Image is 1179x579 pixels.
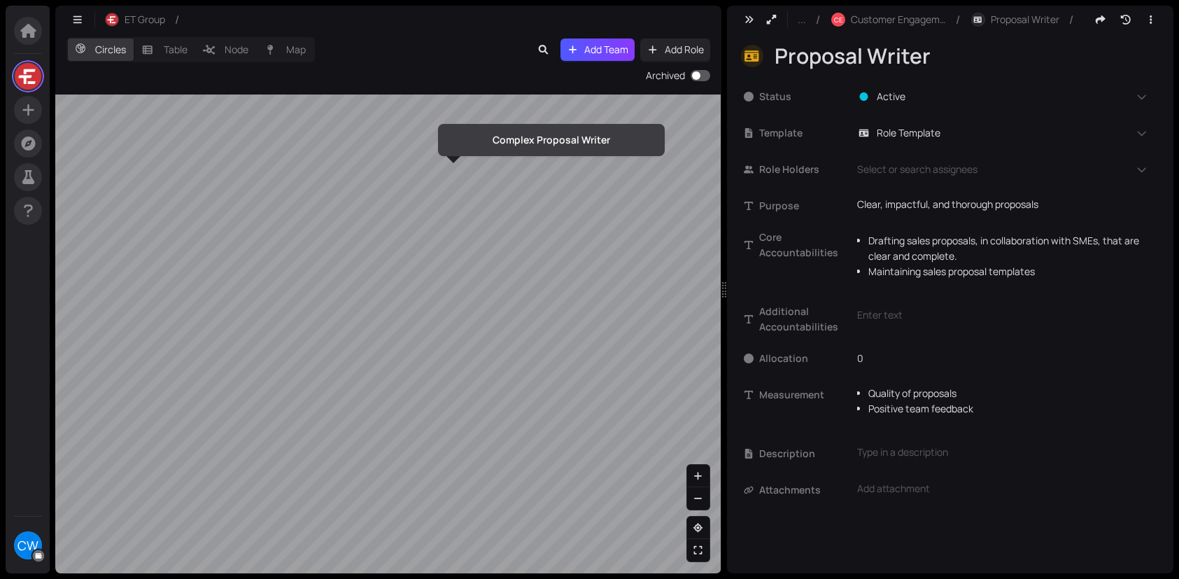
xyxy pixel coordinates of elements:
div: Archived [646,68,685,83]
li: Quality of proposals [868,386,1148,401]
span: Description [759,446,849,461]
span: Allocation [759,351,849,366]
button: Add Team [560,39,635,61]
span: Template [759,125,849,141]
span: Additional Accountabilities [759,304,849,335]
span: Core Accountabilities [759,230,849,260]
span: Add Team [584,42,628,57]
span: Add Role [665,42,704,57]
span: Status [759,89,849,104]
span: ... [798,12,806,27]
span: ET Group [125,12,165,27]
div: Proposal Writer [775,43,1154,69]
p: Clear, impactful, and thorough proposals [857,197,1148,212]
span: Attachments [759,482,849,498]
input: Enter value [849,347,1157,370]
button: ET Group [98,8,172,31]
div: Type in a description [857,445,1148,460]
span: Customer Engagement [851,12,946,27]
li: Maintaining sales proposal templates [868,264,1148,279]
li: Drafting sales proposals, in collaboration with SMEs, that are clear and complete. [868,233,1148,264]
span: Role Holders [759,162,849,177]
button: Add Role [640,39,710,61]
img: LsfHRQdbm8.jpeg [15,63,41,90]
span: Role Template [877,125,940,141]
span: Select or search assignees [852,162,977,177]
div: Enter text [857,307,1148,323]
span: Measurement [759,387,849,403]
span: CW [17,531,38,559]
li: Positive team feedback [868,401,1148,417]
span: CE [834,16,842,23]
span: Active [877,89,905,104]
img: r-RjKx4yED.jpeg [106,13,118,26]
div: Add attachment [849,477,1157,500]
span: Proposal Writer [991,12,1059,27]
button: CECustomer Engagement [824,8,953,31]
span: Purpose [759,198,849,214]
button: ... [791,8,813,31]
button: Proposal Writer [964,8,1066,31]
